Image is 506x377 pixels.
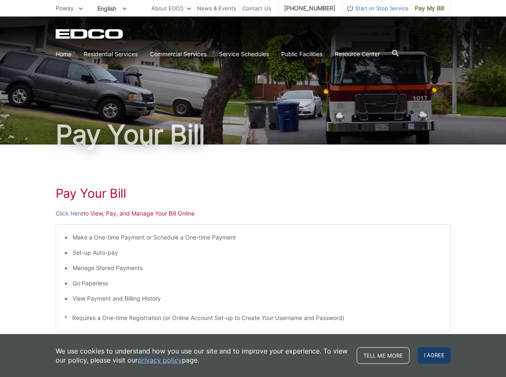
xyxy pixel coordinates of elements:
[281,50,322,59] a: Public Facilities
[73,279,442,288] li: Go Paperless
[415,4,444,13] span: Pay My Bill
[418,347,451,364] span: I agree
[197,4,236,13] a: News & Events
[357,347,410,364] a: Tell me more
[138,356,182,365] a: privacy policy
[56,29,124,39] a: EDCD logo. Return to the homepage.
[64,313,442,322] p: * Requires a One-time Registration (or Online Account Set-up to Create Your Username and Password)
[73,248,442,257] li: Set-up Auto-pay
[56,121,451,148] h1: Pay Your Bill
[56,209,451,218] p: to View, Pay, and Manage Your Bill Online
[151,4,191,13] a: About EDCO
[91,2,133,15] span: English
[219,50,269,59] a: Service Schedules
[84,50,138,59] a: Residential Services
[56,346,348,365] p: We use cookies to understand how you use our site and to improve your experience. To view our pol...
[56,5,74,12] span: Poway
[150,50,207,59] a: Commercial Services
[56,50,71,59] a: Home
[73,294,442,303] li: View Payment and Billing History
[56,186,451,201] h1: Pay Your Bill
[335,50,380,59] a: Resource Center
[56,209,83,218] a: Click Here
[73,263,442,273] li: Manage Stored Payments
[73,233,442,242] li: Make a One-time Payment or Schedule a One-time Payment
[242,4,271,13] a: Contact Us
